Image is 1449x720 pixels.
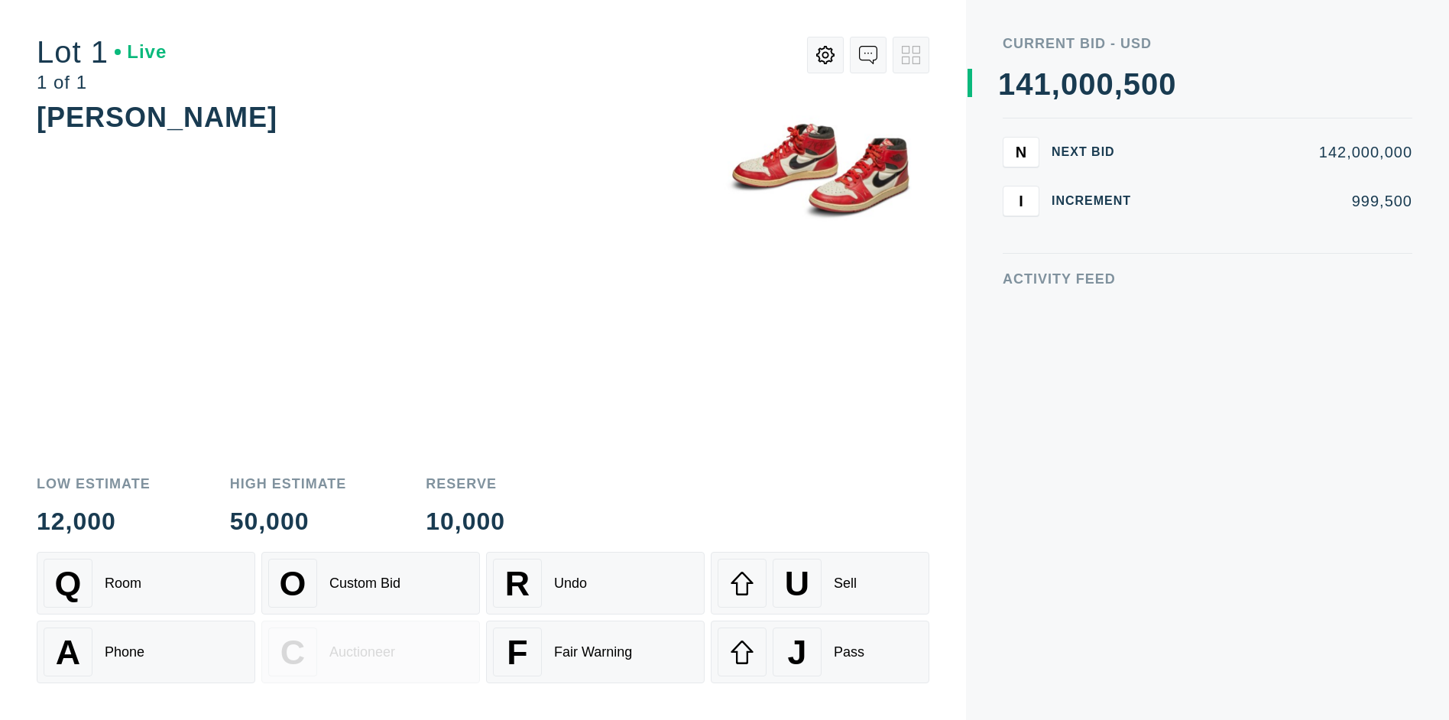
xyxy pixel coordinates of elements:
div: Lot 1 [37,37,167,67]
div: Undo [554,576,587,592]
span: C [280,633,305,672]
button: CAuctioneer [261,621,480,683]
div: Fair Warning [554,644,632,660]
button: FFair Warning [486,621,705,683]
div: Custom Bid [329,576,400,592]
div: Auctioneer [329,644,395,660]
div: 0 [1078,69,1096,99]
div: 5 [1123,69,1141,99]
div: 999,500 [1156,193,1412,209]
button: APhone [37,621,255,683]
div: 12,000 [37,509,151,534]
span: F [507,633,527,672]
button: USell [711,552,929,615]
div: 0 [1061,69,1078,99]
button: RUndo [486,552,705,615]
span: J [787,633,806,672]
div: 10,000 [426,509,505,534]
div: Pass [834,644,864,660]
div: Activity Feed [1003,272,1412,286]
div: Live [115,43,167,61]
button: QRoom [37,552,255,615]
div: Sell [834,576,857,592]
span: N [1016,143,1026,161]
button: JPass [711,621,929,683]
span: O [280,564,306,603]
div: 4 [1016,69,1033,99]
div: Next Bid [1052,146,1143,158]
button: OCustom Bid [261,552,480,615]
div: 1 of 1 [37,73,167,92]
div: Current Bid - USD [1003,37,1412,50]
span: I [1019,192,1023,209]
div: , [1114,69,1123,375]
div: High Estimate [230,477,347,491]
div: Reserve [426,477,505,491]
div: 50,000 [230,509,347,534]
div: Phone [105,644,144,660]
div: Room [105,576,141,592]
span: R [505,564,530,603]
div: [PERSON_NAME] [37,102,277,133]
div: 0 [1159,69,1176,99]
span: A [56,633,80,672]
span: U [785,564,809,603]
div: 1 [998,69,1016,99]
span: Q [55,564,82,603]
div: Increment [1052,195,1143,207]
button: I [1003,186,1039,216]
div: 0 [1096,69,1113,99]
button: N [1003,137,1039,167]
div: 1 [1034,69,1052,99]
div: 0 [1141,69,1159,99]
div: Low Estimate [37,477,151,491]
div: , [1052,69,1061,375]
div: 142,000,000 [1156,144,1412,160]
